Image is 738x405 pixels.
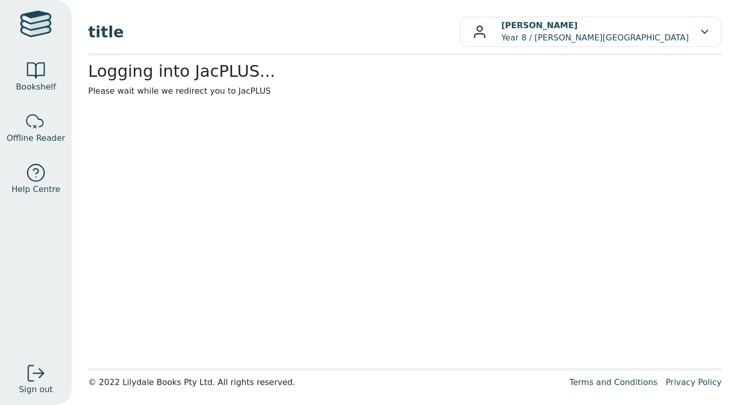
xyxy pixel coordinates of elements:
span: title [88,20,460,44]
span: Offline Reader [7,132,65,144]
p: Year 8 / [PERSON_NAME][GEOGRAPHIC_DATA] [501,19,689,44]
p: Please wait while we redirect you to JacPLUS [88,85,722,97]
span: Bookshelf [16,81,56,93]
a: Terms and Conditions [569,377,658,387]
span: Sign out [19,383,53,396]
span: Help Centre [11,183,60,196]
a: Privacy Policy [666,377,722,387]
button: [PERSON_NAME]Year 8 / [PERSON_NAME][GEOGRAPHIC_DATA] [460,16,722,47]
h2: Logging into JacPLUS... [88,61,722,81]
b: [PERSON_NAME] [501,20,578,30]
div: © 2022 Lilydale Books Pty Ltd. All rights reserved. [88,376,561,389]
